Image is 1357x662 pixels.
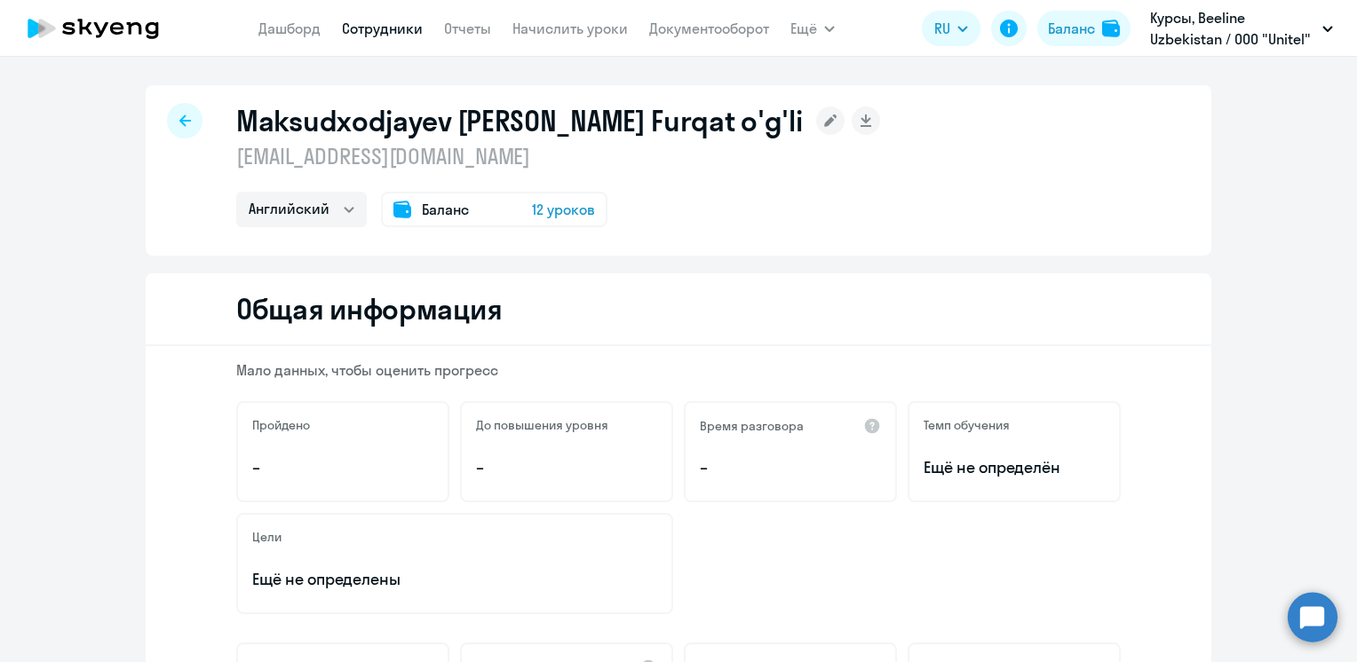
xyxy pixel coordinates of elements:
[924,417,1010,433] h5: Темп обучения
[700,456,881,479] p: –
[252,568,657,591] p: Ещё не определены
[422,199,469,220] span: Баланс
[236,103,802,138] h1: Maksudxodjayev [PERSON_NAME] Furqat o'g'li
[1141,7,1342,50] button: Курсы, Beeline Uzbekistan / ООО "Unitel"
[934,18,950,39] span: RU
[236,360,1121,380] p: Мало данных, чтобы оценить прогресс
[252,417,310,433] h5: Пройдено
[236,291,502,327] h2: Общая информация
[790,18,817,39] span: Ещё
[236,142,880,170] p: [EMAIL_ADDRESS][DOMAIN_NAME]
[649,20,769,37] a: Документооборот
[790,11,835,46] button: Ещё
[252,529,282,545] h5: Цели
[700,418,804,434] h5: Время разговора
[1102,20,1120,37] img: balance
[1048,18,1095,39] div: Баланс
[252,456,433,479] p: –
[342,20,423,37] a: Сотрудники
[1150,7,1315,50] p: Курсы, Beeline Uzbekistan / ООО "Unitel"
[444,20,491,37] a: Отчеты
[512,20,628,37] a: Начислить уроки
[258,20,321,37] a: Дашборд
[924,456,1105,479] span: Ещё не определён
[532,199,595,220] span: 12 уроков
[922,11,980,46] button: RU
[476,456,657,479] p: –
[476,417,608,433] h5: До повышения уровня
[1037,11,1131,46] button: Балансbalance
